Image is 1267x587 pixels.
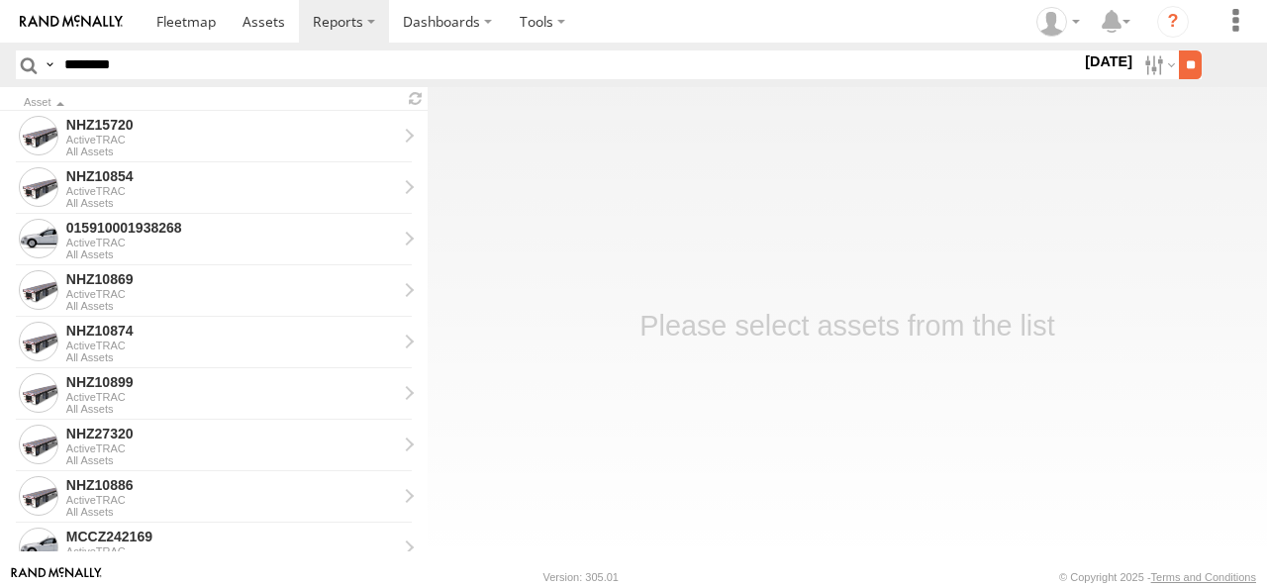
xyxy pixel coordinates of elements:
div: ActiveTRAC [66,185,397,197]
div: ActiveTRAC [66,340,397,351]
div: ActiveTRAC [66,442,397,454]
div: ActiveTRAC [66,545,397,557]
div: © Copyright 2025 - [1059,571,1256,583]
div: All Assets [66,300,397,312]
div: ActiveTRAC [66,237,397,248]
div: NHZ10854 - View Asset History [66,167,397,185]
div: All Assets [66,506,397,518]
div: All Assets [66,197,397,209]
div: Version: 305.01 [543,571,619,583]
div: NHZ10886 - View Asset History [66,476,397,494]
label: [DATE] [1081,50,1136,72]
div: All Assets [66,146,397,157]
div: ActiveTRAC [66,391,397,403]
span: Refresh [404,89,428,108]
div: ActiveTRAC [66,494,397,506]
a: Visit our Website [11,567,102,587]
div: NHZ10874 - View Asset History [66,322,397,340]
i: ? [1157,6,1189,38]
div: Click to Sort [24,98,396,108]
div: All Assets [66,403,397,415]
div: 015910001938268 - View Asset History [66,219,397,237]
div: All Assets [66,248,397,260]
div: All Assets [66,351,397,363]
div: NHZ15720 - View Asset History [66,116,397,134]
label: Search Query [42,50,57,79]
div: Zulema McIntosch [1029,7,1087,37]
div: ActiveTRAC [66,134,397,146]
div: MCCZ242169 - View Asset History [66,528,397,545]
div: All Assets [66,454,397,466]
img: rand-logo.svg [20,15,123,29]
label: Search Filter Options [1136,50,1179,79]
div: NHZ10869 - View Asset History [66,270,397,288]
div: ActiveTRAC [66,288,397,300]
div: NHZ27320 - View Asset History [66,425,397,442]
div: NHZ10899 - View Asset History [66,373,397,391]
a: Terms and Conditions [1151,571,1256,583]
